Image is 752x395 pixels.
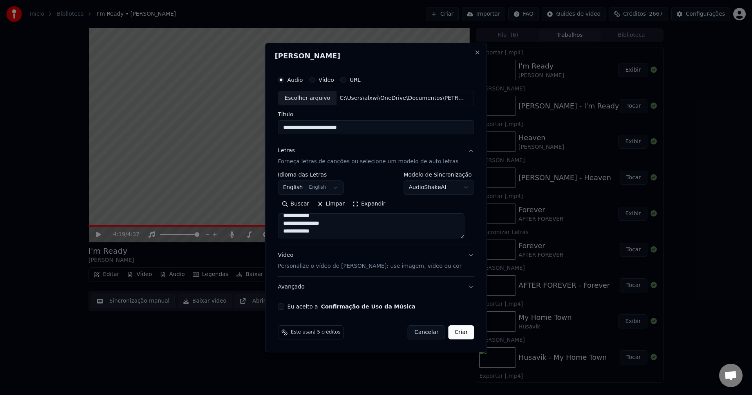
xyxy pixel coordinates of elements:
button: Limpar [313,198,349,211]
div: LetrasForneça letras de canções ou selecione um modelo de auto letras [278,172,474,245]
h2: [PERSON_NAME] [275,52,477,60]
button: LetrasForneça letras de canções ou selecione um modelo de auto letras [278,141,474,172]
div: C:\Users\alxwi\OneDrive\Documentos\PETROPOLIS\KARAOKE_ESPECIAL\[PERSON_NAME] - Forever Young.mp3 [336,94,470,102]
label: Vídeo [318,77,334,83]
button: Cancelar [408,325,445,339]
label: URL [350,77,361,83]
label: Título [278,112,474,117]
label: Áudio [287,77,303,83]
p: Forneça letras de canções ou selecione um modelo de auto letras [278,158,459,166]
p: Personalize o vídeo de [PERSON_NAME]: use imagem, vídeo ou cor [278,262,462,270]
button: Buscar [278,198,313,211]
label: Modelo de Sincronização [403,172,474,178]
button: VídeoPersonalize o vídeo de [PERSON_NAME]: use imagem, vídeo ou cor [278,245,474,277]
button: Eu aceito a [321,304,416,309]
div: Vídeo [278,252,462,271]
div: Escolher arquivo [278,91,337,105]
button: Expandir [349,198,389,211]
button: Criar [448,325,474,339]
button: Avançado [278,277,474,297]
label: Idioma das Letras [278,172,344,178]
label: Eu aceito a [287,304,416,309]
div: Letras [278,147,295,155]
span: Este usará 5 créditos [291,329,340,335]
